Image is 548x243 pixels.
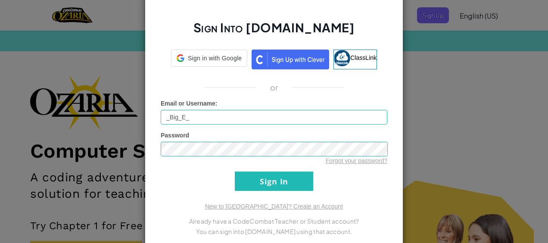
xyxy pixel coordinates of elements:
[270,82,278,93] p: or
[326,157,387,164] a: Forgot your password?
[171,50,247,69] a: Sign in with Google
[188,54,242,62] span: Sign in with Google
[171,50,247,67] div: Sign in with Google
[161,99,218,108] label: :
[334,50,350,66] img: classlink-logo-small.png
[161,19,387,44] h2: Sign Into [DOMAIN_NAME]
[235,171,313,191] input: Sign In
[350,54,377,61] span: ClassLink
[252,50,329,69] img: clever_sso_button@2x.png
[161,132,189,139] span: Password
[205,203,343,210] a: New to [GEOGRAPHIC_DATA]? Create an Account
[161,100,215,107] span: Email or Username
[161,226,387,237] p: You can sign into [DOMAIN_NAME] using that account.
[161,216,387,226] p: Already have a CodeCombat Teacher or Student account?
